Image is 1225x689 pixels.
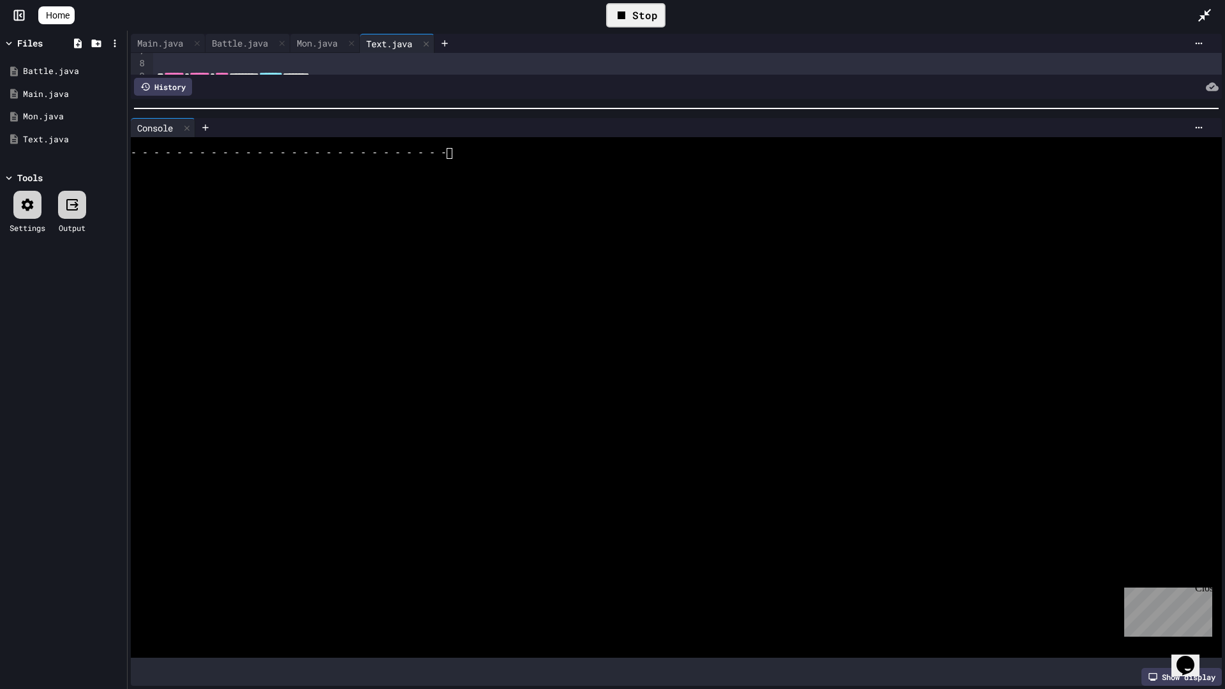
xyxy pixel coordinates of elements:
[131,118,195,137] div: Console
[134,78,192,96] div: History
[360,37,419,50] div: Text.java
[205,34,290,53] div: Battle.java
[23,133,122,146] div: Text.java
[131,57,147,70] div: 8
[1119,582,1212,637] iframe: chat widget
[23,88,122,101] div: Main.java
[10,222,45,233] div: Settings
[23,65,122,78] div: Battle.java
[205,36,274,50] div: Battle.java
[606,3,665,27] div: Stop
[147,71,153,81] span: Fold line
[46,9,70,22] span: Home
[360,34,434,53] div: Text.java
[38,6,75,24] a: Home
[17,36,43,50] div: Files
[1171,638,1212,676] iframe: chat widget
[1141,668,1222,686] div: Show display
[131,70,147,83] div: 9
[59,222,85,233] div: Output
[5,5,88,81] div: Chat with us now!Close
[23,110,122,123] div: Mon.java
[290,36,344,50] div: Mon.java
[17,171,43,184] div: Tools
[131,34,205,53] div: Main.java
[131,148,447,159] span: - - - - - - - - - - - - - - - - - - - - - - - - - - - -
[131,121,179,135] div: Console
[131,36,189,50] div: Main.java
[290,34,360,53] div: Mon.java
